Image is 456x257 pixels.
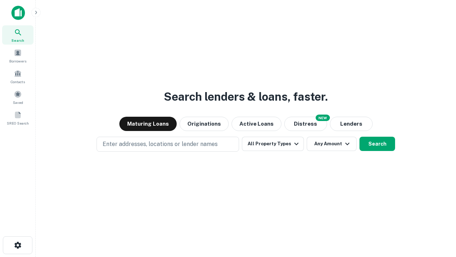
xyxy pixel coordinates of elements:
[2,25,33,45] a: Search
[7,120,29,126] span: SREO Search
[97,137,239,152] button: Enter addresses, locations or lender names
[420,200,456,234] iframe: Chat Widget
[11,37,24,43] span: Search
[284,117,327,131] button: Search distressed loans with lien and other non-mortgage details.
[330,117,373,131] button: Lenders
[164,88,328,105] h3: Search lenders & loans, faster.
[232,117,281,131] button: Active Loans
[103,140,218,148] p: Enter addresses, locations or lender names
[9,58,26,64] span: Borrowers
[11,79,25,85] span: Contacts
[2,46,33,65] a: Borrowers
[2,87,33,107] a: Saved
[242,137,304,151] button: All Property Types
[316,115,330,121] div: NEW
[13,100,23,105] span: Saved
[2,67,33,86] a: Contacts
[2,108,33,127] a: SREO Search
[359,137,395,151] button: Search
[119,117,177,131] button: Maturing Loans
[11,6,25,20] img: capitalize-icon.png
[180,117,229,131] button: Originations
[307,137,357,151] button: Any Amount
